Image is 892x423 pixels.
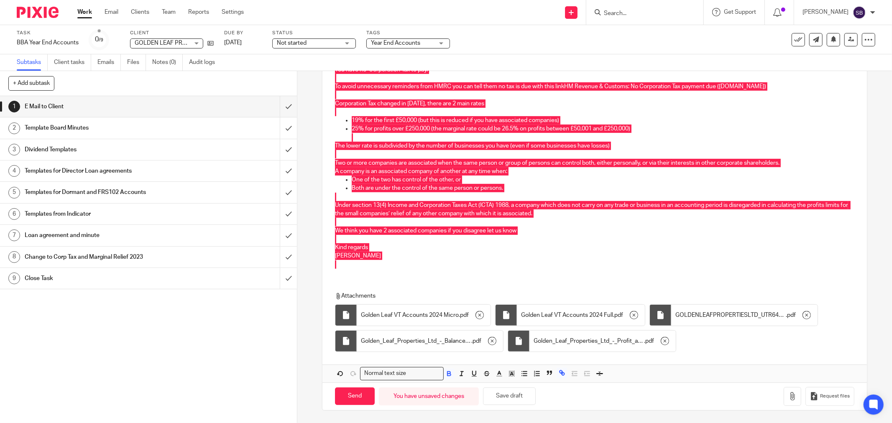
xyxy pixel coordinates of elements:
[645,337,654,345] span: pdf
[853,6,866,19] img: svg%3E
[25,272,189,285] h1: Close Task
[8,208,20,220] div: 6
[361,337,471,345] span: Golden_Leaf_Properties_Ltd_-_Balance_Sheet - [DATE] REV 1
[130,30,214,36] label: Client
[335,82,854,91] p: To avoid unnecessary reminders from HMRC you can tell them no tax is due with this link
[483,387,536,405] button: Save draft
[188,8,209,16] a: Reports
[675,311,786,319] span: GOLDENLEAFPROPERTIESLTD_UTR6487924958_31-12-2024_CorporationTaxReturn
[135,40,221,46] span: GOLDEN LEAF PROPERTIES LTD
[352,116,854,125] p: 19% for the first £50,000 (but this is reduced if you have associated companies)
[8,251,20,263] div: 8
[335,292,834,300] p: Attachments
[99,38,103,42] small: /9
[335,167,854,176] p: A company is an associated company of another at any time when:
[473,337,481,345] span: pdf
[127,54,146,71] a: Files
[8,122,20,134] div: 2
[8,144,20,155] div: 3
[724,9,756,15] span: Get Support
[335,159,854,167] p: Two or more companies are associated when the same person or group of persons can control both, e...
[54,54,91,71] a: Client tasks
[352,184,854,192] p: Both are under the control of the same person or persons.
[820,393,850,400] span: Request files
[8,229,20,241] div: 7
[17,54,48,71] a: Subtasks
[335,142,854,150] p: The lower rate is subdivided by the number of businesses you have (even if some businesses have l...
[603,10,678,18] input: Search
[335,243,854,252] p: Kind regards
[17,7,59,18] img: Pixie
[95,35,103,44] div: 0
[671,305,818,326] div: .
[8,273,20,284] div: 9
[8,76,54,90] button: + Add subtask
[272,30,356,36] label: Status
[25,165,189,177] h1: Templates for Director Loan agreements
[8,187,20,199] div: 5
[224,40,242,46] span: [DATE]
[362,369,408,378] span: Normal text size
[335,252,854,260] p: [PERSON_NAME]
[25,186,189,199] h1: Templates for Dormant and FRS102 Accounts
[371,40,420,46] span: Year End Accounts
[25,251,189,263] h1: Change to Corp Tax and Marginal Relief 2023
[25,100,189,113] h1: E Mail to Client
[17,38,79,47] div: BBA Year End Accounts
[517,305,645,326] div: .
[335,99,854,108] p: Corporation Tax changed in [DATE], there are 2 main rates
[222,8,244,16] a: Settings
[379,387,479,405] div: You have unsaved changes
[277,40,307,46] span: Not started
[787,311,796,319] span: pdf
[366,30,450,36] label: Tags
[352,125,854,133] p: 25% for profits over £250,000 (the marginal rate could be 26.5% on profits between £50,001 and £2...
[360,367,444,380] div: Search for option
[97,54,121,71] a: Emails
[152,54,183,71] a: Notes (0)
[8,101,20,112] div: 1
[25,208,189,220] h1: Templates from Indicator
[77,8,92,16] a: Work
[162,8,176,16] a: Team
[614,311,623,319] span: pdf
[409,369,439,378] input: Search for option
[25,122,189,134] h1: Template Board Minutes
[189,54,221,71] a: Audit logs
[352,176,854,184] p: One of the two has control of the other, or
[803,8,849,16] p: [PERSON_NAME]
[131,8,149,16] a: Clients
[805,387,854,406] button: Request files
[357,331,503,352] div: .
[335,387,375,405] input: Send
[8,165,20,177] div: 4
[521,311,613,319] span: Golden Leaf VT Accounts 2024 Full
[105,8,118,16] a: Email
[361,311,459,319] span: Golden Leaf VT Accounts 2024 Micro
[460,311,469,319] span: pdf
[335,201,854,218] p: Under section 13(4) Income and Corporation Taxes Act (ICTA) 1988, a company which does not carry ...
[529,331,676,352] div: .
[335,227,854,235] p: We think you have 2 associated companies if you disagree let us know
[564,84,766,89] a: HM Revenue & Customs: No Corporation Tax payment due ([DOMAIN_NAME])
[25,229,189,242] h1: Loan agreement and minute
[17,30,79,36] label: Task
[534,337,644,345] span: Golden_Leaf_Properties_Ltd_-_Profit_and_Loss - [DATE] REV 1
[357,305,491,326] div: .
[25,143,189,156] h1: Dividend Templates
[224,30,262,36] label: Due by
